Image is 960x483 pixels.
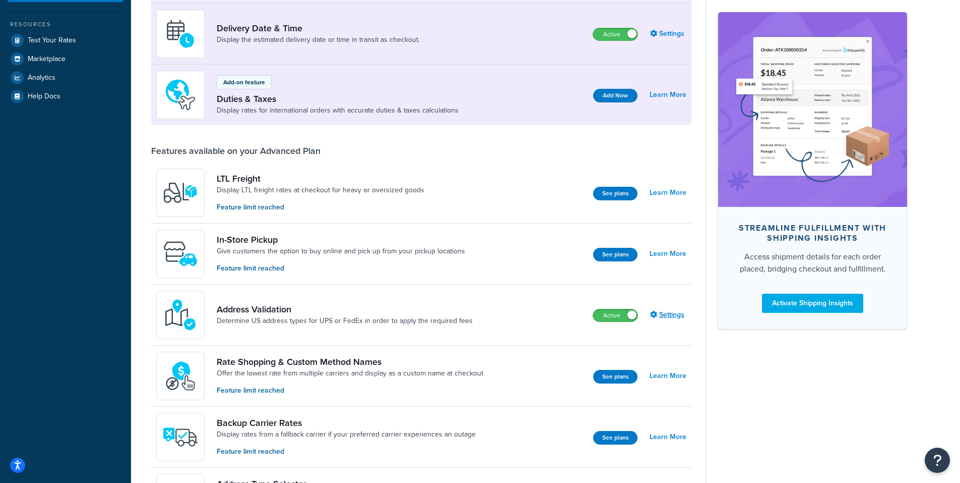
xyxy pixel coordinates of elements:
img: icon-duo-feat-landed-cost-7136b061.png [163,77,198,113]
img: kIG8fy0lQAAAABJRU5ErkJggg== [163,297,198,333]
a: Learn More [650,88,686,102]
p: Feature limit reached [217,446,476,457]
div: Access shipment details for each order placed, bridging checkout and fulfillment. [734,251,891,275]
span: Test Your Rates [28,36,76,45]
button: See plans [593,431,637,445]
span: Marketplace [28,55,66,64]
a: Delivery Date & Time [217,23,420,34]
div: Streamline Fulfillment with Shipping Insights [734,223,891,243]
img: feature-image-si-e24932ea9b9fcd0ff835db86be1ff8d589347e8876e1638d903ea230a36726be.png [733,27,892,192]
a: Duties & Taxes [217,93,459,104]
a: Help Docs [8,87,123,105]
a: LTL Freight [217,173,424,184]
a: Analytics [8,69,123,87]
a: Offer the lowest rate from multiple carriers and display as a custom name at checkout [217,368,483,379]
button: See plans [593,370,637,384]
a: Display rates for international orders with accurate duties & taxes calculations [217,105,459,116]
a: Learn More [650,369,686,383]
img: icon-duo-feat-backup-carrier-4420b188.png [163,419,198,455]
span: Help Docs [28,92,60,101]
p: Feature limit reached [217,263,465,274]
a: Learn More [650,186,686,200]
a: Rate Shopping & Custom Method Names [217,356,483,367]
img: y79ZsPf0fXUFUhFXDzUgf+ktZg5F2+ohG75+v3d2s1D9TjoU8PiyCIluIjV41seZevKCRuEjTPPOKHJsQcmKCXGdfprl3L4q7... [163,175,198,210]
a: Backup Carrier Rates [217,417,476,428]
a: In-Store Pickup [217,234,465,245]
a: Activate Shipping Insights [762,294,863,313]
p: Feature limit reached [217,385,483,396]
p: Add-on feature [223,78,265,87]
p: Feature limit reached [217,202,424,213]
a: Learn More [650,430,686,444]
div: Features available on your Advanced Plan [151,145,321,156]
button: See plans [593,248,637,261]
a: Give customers the option to buy online and pick up from your pickup locations [217,246,465,256]
img: icon-duo-feat-rate-shopping-ecdd8bed.png [163,358,198,394]
a: Test Your Rates [8,31,123,49]
a: Display the estimated delivery date or time in transit as checkout. [217,35,420,45]
a: Display rates from a fallback carrier if your preferred carrier experiences an outage [217,430,476,440]
a: Settings [650,27,686,41]
span: Analytics [28,74,55,82]
button: See plans [593,187,637,200]
button: Add Now [593,89,637,102]
a: Display LTL freight rates at checkout for heavy or oversized goods [217,185,424,195]
a: Marketplace [8,50,123,68]
a: Determine US address types for UPS or FedEx in order to apply the required fees [217,316,473,326]
img: wfgcfpwTIucLEAAAAASUVORK5CYII= [163,236,198,272]
img: gfkeb5ejjkALwAAAABJRU5ErkJggg== [163,16,198,51]
label: Active [593,28,637,40]
label: Active [593,309,637,321]
a: Settings [650,308,686,322]
button: Open Resource Center [925,448,950,473]
a: Learn More [650,247,686,261]
a: Address Validation [217,304,473,315]
div: Resources [8,20,123,29]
